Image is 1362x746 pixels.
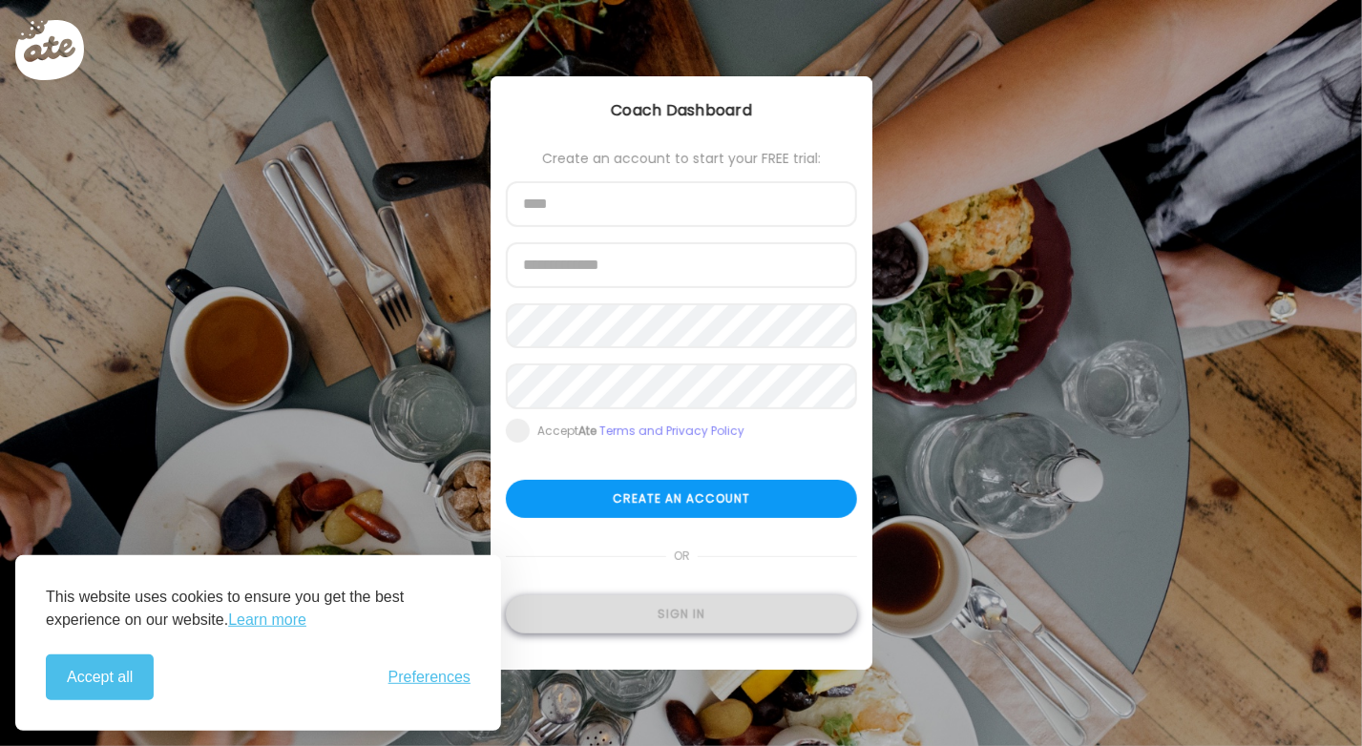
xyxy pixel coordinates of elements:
[506,595,857,633] div: Sign in
[537,424,744,439] div: Accept
[228,609,306,632] a: Learn more
[665,537,697,575] span: or
[388,669,471,686] span: Preferences
[491,99,872,122] div: Coach Dashboard
[506,480,857,518] div: Create an account
[46,654,154,700] button: Accept all cookies
[388,669,471,686] button: Toggle preferences
[506,151,857,166] div: Create an account to start your FREE trial:
[46,586,471,632] p: This website uses cookies to ensure you get the best experience on our website.
[578,423,597,439] b: Ate
[599,423,744,439] a: Terms and Privacy Policy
